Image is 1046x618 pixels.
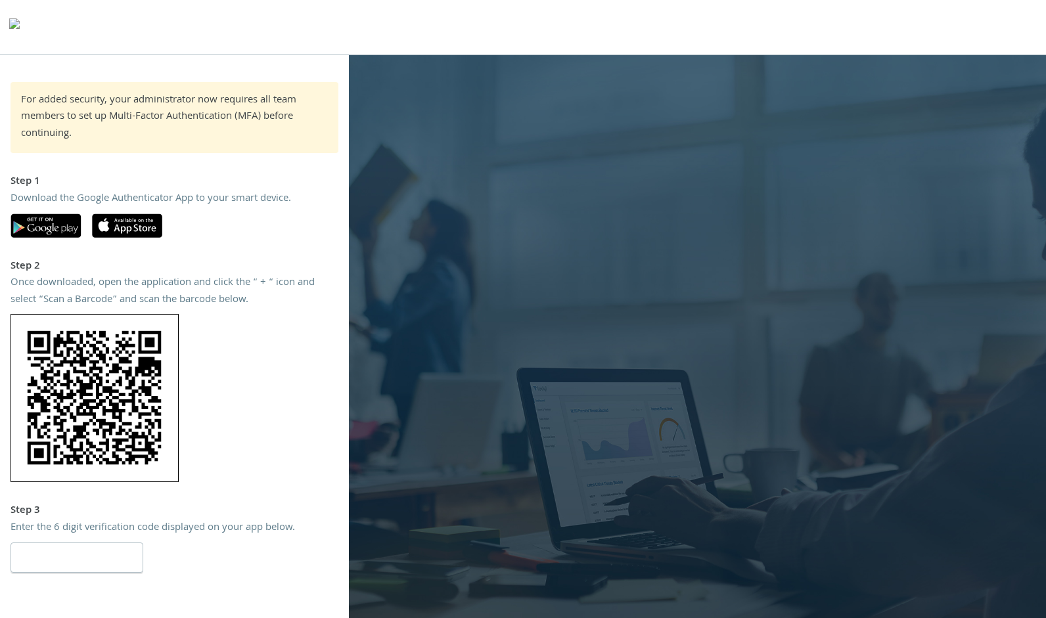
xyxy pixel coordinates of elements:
img: +8O8mc32I1sAAAAABJRU5ErkJggg== [11,314,179,482]
strong: Step 1 [11,173,40,190]
div: Download the Google Authenticator App to your smart device. [11,191,338,208]
strong: Step 3 [11,502,40,519]
img: apple-app-store.svg [92,213,162,238]
strong: Step 2 [11,258,40,275]
div: Enter the 6 digit verification code displayed on your app below. [11,520,338,537]
img: google-play.svg [11,213,81,238]
div: Once downloaded, open the application and click the “ + “ icon and select “Scan a Barcode” and sc... [11,275,338,309]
